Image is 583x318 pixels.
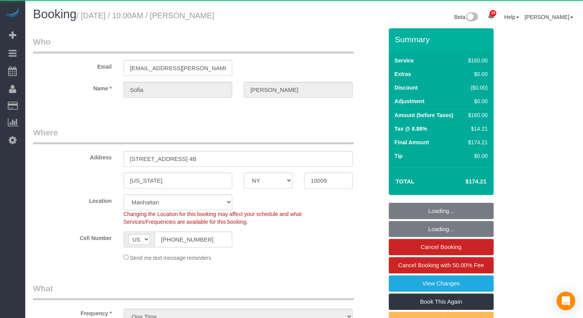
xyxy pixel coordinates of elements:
div: ($0.00) [465,84,487,92]
label: Final Amount [395,138,429,146]
label: Discount [395,84,418,92]
span: Cancel Booking with 50.00% Fee [398,262,484,268]
a: [PERSON_NAME] [525,14,573,20]
span: Send me text message reminders [130,254,211,261]
a: View Changes [389,275,494,292]
img: New interface [465,12,478,22]
label: Address [27,151,118,161]
div: $160.00 [465,57,487,64]
legend: What [33,283,354,300]
div: $0.00 [465,70,487,78]
div: $0.00 [465,152,487,160]
label: Email [27,60,118,71]
label: Extras [395,70,411,78]
h4: $174.21 [442,178,486,185]
label: Cell Number [27,232,118,242]
label: Tax @ 8.88% [395,125,427,133]
h3: Summary [395,35,490,44]
input: Zip Code [304,173,353,188]
label: Location [27,194,118,205]
a: Help [504,14,519,20]
span: 29 [490,10,496,16]
strong: Total [396,178,415,185]
label: Adjustment [395,97,425,105]
span: Changing the Location for this booking may affect your schedule and what Services/Frequencies are... [124,211,302,225]
label: Amount (before Taxes) [395,111,453,119]
div: $160.00 [465,111,487,119]
input: First Name [124,82,232,98]
div: Open Intercom Messenger [557,292,575,310]
div: $0.00 [465,97,487,105]
legend: Who [33,36,354,54]
a: 29 [484,8,499,25]
legend: Where [33,127,354,144]
a: Cancel Booking [389,239,494,255]
a: Cancel Booking with 50.00% Fee [389,257,494,273]
label: Name * [27,82,118,92]
label: Service [395,57,414,64]
input: Email [124,60,232,76]
small: / [DATE] / 10:00AM / [PERSON_NAME] [77,11,214,20]
label: Frequency * [27,307,118,317]
input: City [124,173,232,188]
input: Cell Number [155,232,232,247]
div: $174.21 [465,138,487,146]
a: Beta [454,14,479,20]
img: Automaid Logo [5,8,20,19]
span: Booking [33,7,77,21]
label: Tip [395,152,403,160]
div: $14.21 [465,125,487,133]
a: Book This Again [389,294,494,310]
input: Last Name [244,82,353,98]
